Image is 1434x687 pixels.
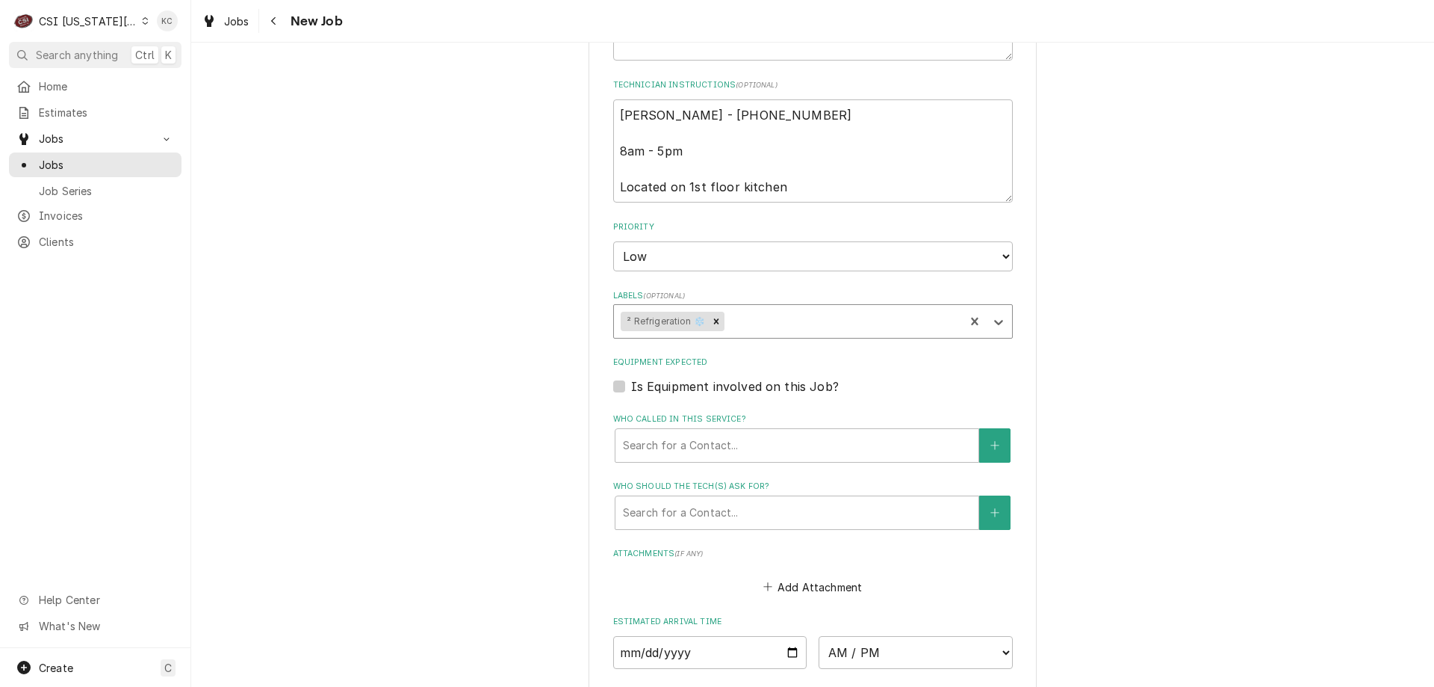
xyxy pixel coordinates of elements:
span: New Job [286,11,343,31]
span: Ctrl [135,47,155,63]
span: What's New [39,618,173,634]
label: Technician Instructions [613,79,1013,91]
div: Equipment Expected [613,357,1013,395]
label: Labels [613,290,1013,302]
input: Date [613,636,807,669]
div: Who should the tech(s) ask for? [613,481,1013,529]
span: Search anything [36,47,118,63]
svg: Create New Contact [990,440,999,451]
label: Equipment Expected [613,357,1013,369]
a: Clients [9,229,181,254]
span: Jobs [39,131,152,147]
span: ( if any ) [674,549,703,558]
label: Who should the tech(s) ask for? [613,481,1013,493]
div: CSI Kansas City.'s Avatar [13,10,34,31]
label: Estimated Arrival Time [613,616,1013,628]
a: Jobs [196,9,255,34]
span: Help Center [39,592,173,608]
div: Remove ² Refrigeration ❄️ [708,312,724,331]
span: Home [39,78,174,94]
span: Create [39,662,73,674]
div: Labels [613,290,1013,339]
a: Job Series [9,179,181,203]
label: Who called in this service? [613,413,1013,425]
div: Priority [613,221,1013,271]
a: Go to Help Center [9,588,181,612]
div: Kelly Christen's Avatar [157,10,178,31]
a: Go to What's New [9,614,181,638]
div: Estimated Arrival Time [613,616,1013,669]
span: Jobs [39,157,174,173]
div: Technician Instructions [613,79,1013,203]
div: CSI [US_STATE][GEOGRAPHIC_DATA]. [39,13,137,29]
div: Who called in this service? [613,413,1013,462]
div: ² Refrigeration ❄️ [621,312,708,331]
textarea: [PERSON_NAME] - [PHONE_NUMBER] 8am - 5pm Located on 1st floor kitchen [613,99,1013,203]
span: K [165,47,172,63]
span: Invoices [39,208,174,224]
a: Jobs [9,153,181,177]
span: Clients [39,234,174,250]
a: Go to Jobs [9,126,181,151]
label: Priority [613,221,1013,233]
span: C [164,660,172,676]
svg: Create New Contact [990,508,999,518]
span: ( optional ) [736,81,777,89]
a: Home [9,74,181,99]
span: Estimates [39,105,174,120]
div: Attachments [613,548,1013,597]
button: Add Attachment [760,576,865,597]
button: Search anythingCtrlK [9,42,181,68]
button: Navigate back [262,9,286,33]
button: Create New Contact [979,496,1011,530]
label: Is Equipment involved on this Job? [631,378,839,395]
span: ( optional ) [643,292,685,300]
a: Invoices [9,203,181,228]
a: Estimates [9,100,181,125]
div: C [13,10,34,31]
select: Time Select [819,636,1013,669]
div: KC [157,10,178,31]
label: Attachments [613,548,1013,560]
button: Create New Contact [979,428,1011,463]
span: Job Series [39,183,174,199]
span: Jobs [224,13,249,29]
